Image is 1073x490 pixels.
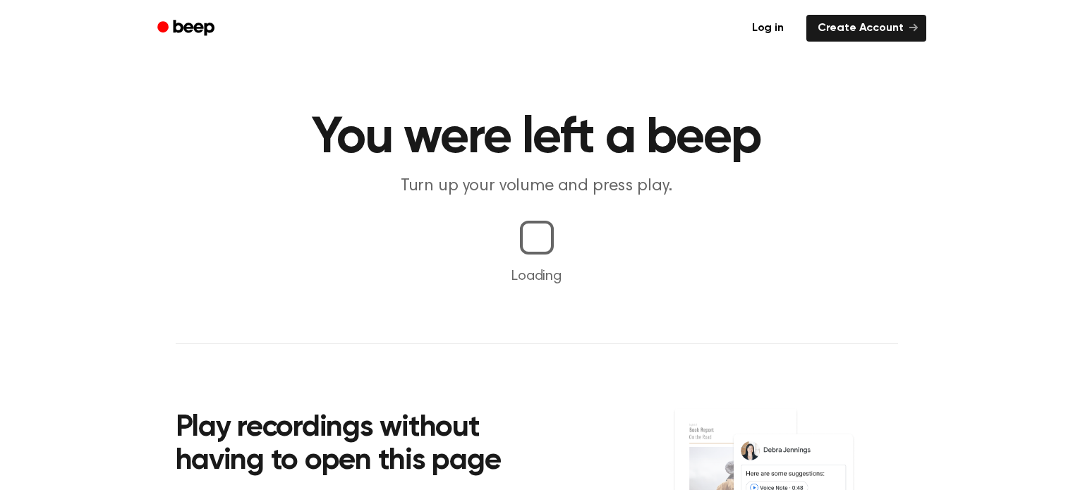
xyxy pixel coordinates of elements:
[266,175,808,198] p: Turn up your volume and press play.
[147,15,227,42] a: Beep
[738,12,798,44] a: Log in
[806,15,926,42] a: Create Account
[176,113,898,164] h1: You were left a beep
[17,266,1056,287] p: Loading
[176,412,556,479] h2: Play recordings without having to open this page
